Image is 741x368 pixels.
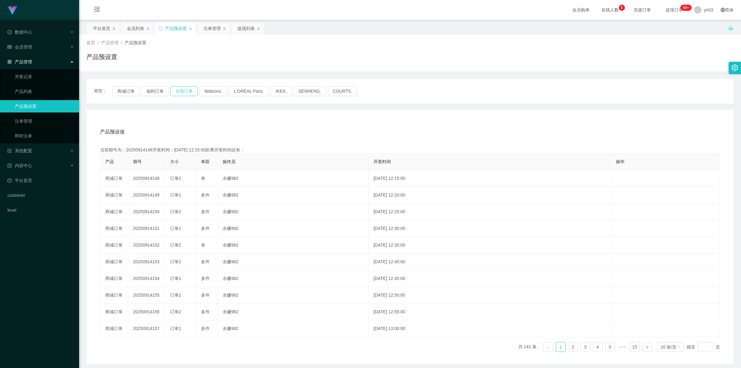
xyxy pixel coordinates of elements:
[218,220,369,237] td: 永赚982
[170,159,179,164] span: 大小
[100,170,128,187] td: 商城订单
[581,342,590,352] a: 3
[7,204,74,216] a: level
[663,8,686,12] span: 提现订单
[218,204,369,220] td: 永赚982
[645,345,649,349] i: 图标: right
[7,59,32,64] span: 产品管理
[201,293,210,298] span: 多件
[100,304,128,320] td: 商城订单
[112,86,140,96] button: 商城订单
[568,342,578,352] li: 2
[100,237,128,254] td: 商城订单
[728,25,734,31] i: 图标: unlock
[218,254,369,270] td: 永赚982
[201,276,210,281] span: 多件
[619,5,625,11] sup: 5
[93,23,110,34] div: 平台首页
[257,27,260,31] i: 图标: close
[170,293,181,298] span: 订单2
[7,163,12,168] i: 图标: profile
[128,204,165,220] td: 20250914150
[203,23,221,34] div: 注单管理
[605,342,615,352] a: 5
[271,86,292,96] button: IKEA.
[7,149,12,153] i: 图标: form
[568,342,578,352] a: 2
[7,148,32,153] span: 系统配置
[112,27,116,31] i: 图标: close
[170,276,181,281] span: 订单1
[687,342,720,352] div: 跳至 页
[100,187,128,204] td: 商城订单
[86,52,117,61] h1: 产品预设置
[86,40,95,45] span: 首页
[7,189,74,201] a: customer
[7,44,32,49] span: 会员管理
[15,100,74,112] a: 产品预设置
[369,270,611,287] td: [DATE] 12:45:00
[369,187,611,204] td: [DATE] 12:20:00
[128,320,165,337] td: 20250914157
[546,345,550,349] i: 图标: left
[218,320,369,337] td: 永赚982
[201,243,205,247] span: 单
[128,304,165,320] td: 20250914156
[369,320,611,337] td: [DATE] 13:00:00
[7,163,32,168] span: 内容中心
[556,342,565,352] a: 1
[100,128,125,136] span: 产品预设值
[146,27,150,31] i: 图标: close
[127,23,144,34] div: 会员列表
[621,5,623,11] p: 5
[128,237,165,254] td: 20250914152
[170,209,181,214] span: 订单2
[15,130,74,142] a: 即时注单
[593,342,602,352] a: 4
[170,192,181,197] span: 订单1
[201,159,210,164] span: 单双
[128,220,165,237] td: 20250914151
[223,159,236,164] span: 操作员
[630,342,639,352] a: 15
[100,220,128,237] td: 商城订单
[223,27,226,31] i: 图标: close
[189,27,192,31] i: 图标: close
[15,115,74,127] a: 注单管理
[170,243,181,247] span: 订单2
[677,345,680,349] i: 图标: down
[642,342,652,352] li: 下一页
[15,85,74,98] a: 产品列表
[94,86,112,96] span: 类型：
[7,30,12,34] i: 图标: check-circle-o
[158,26,163,31] i: 图标: sync
[201,326,210,331] span: 多件
[141,86,169,96] button: 福利订单
[229,86,269,96] button: L'ORÉAL Paris.
[218,304,369,320] td: 永赚982
[630,8,654,12] span: 充值订单
[580,342,590,352] li: 3
[165,23,187,34] div: 产品预设置
[100,204,128,220] td: 商城订单
[374,159,391,164] span: 开奖时间
[170,176,181,181] span: 订单2
[105,159,114,164] span: 产品
[218,237,369,254] td: 永赚982
[128,287,165,304] td: 20250914155
[170,309,181,314] span: 订单2
[598,8,622,12] span: 在线人数
[680,5,691,11] sup: 290
[170,259,181,264] span: 订单2
[218,187,369,204] td: 永赚982
[128,187,165,204] td: 20250914149
[15,70,74,83] a: 开奖记录
[128,270,165,287] td: 20250914154
[170,86,198,96] button: 兑现订单
[218,270,369,287] td: 永赚982
[101,40,119,45] span: 产品管理
[218,170,369,187] td: 永赚982
[7,30,32,35] span: 数据中心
